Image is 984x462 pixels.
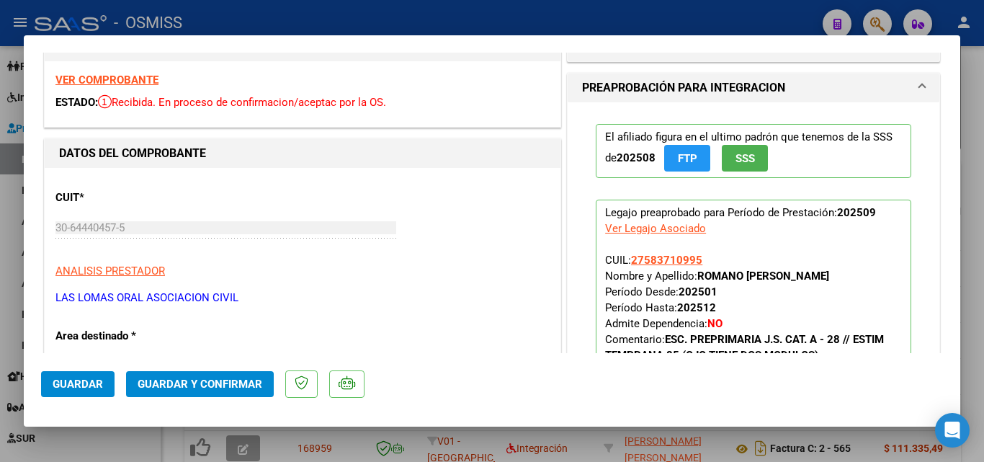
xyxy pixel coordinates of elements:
[582,79,785,97] h1: PREAPROBACIÓN PARA INTEGRACION
[735,152,755,165] span: SSS
[55,265,165,277] span: ANALISIS PRESTADOR
[55,290,550,306] p: LAS LOMAS ORAL ASOCIACION CIVIL
[679,285,717,298] strong: 202501
[98,96,386,109] span: Recibida. En proceso de confirmacion/aceptac por la OS.
[138,378,262,391] span: Guardar y Confirmar
[53,378,103,391] span: Guardar
[55,328,204,345] p: Area destinado *
[935,413,970,448] div: Open Intercom Messenger
[617,151,656,164] strong: 202508
[55,74,158,86] a: VER COMPROBANTE
[707,317,723,330] strong: NO
[55,190,204,206] p: CUIT
[664,145,710,172] button: FTP
[631,254,702,267] span: 27583710995
[568,102,939,440] div: PREAPROBACIÓN PARA INTEGRACION
[605,333,884,362] span: Comentario:
[678,152,697,165] span: FTP
[605,221,706,236] div: Ver Legajo Asociado
[605,254,884,362] span: CUIL: Nombre y Apellido: Período Desde: Período Hasta: Admite Dependencia:
[596,200,911,407] p: Legajo preaprobado para Período de Prestación:
[596,124,911,178] p: El afiliado figura en el ultimo padrón que tenemos de la SSS de
[605,333,884,362] strong: ESC. PREPRIMARIA J.S. CAT. A - 28 // ESTIM TEMPRANA 85 (OJO TIENE DOS MODULOS)
[837,206,876,219] strong: 202509
[55,96,98,109] span: ESTADO:
[41,371,115,397] button: Guardar
[697,270,829,283] strong: ROMANO [PERSON_NAME]
[722,145,768,172] button: SSS
[59,146,206,160] strong: DATOS DEL COMPROBANTE
[677,301,716,314] strong: 202512
[568,74,939,102] mat-expansion-panel-header: PREAPROBACIÓN PARA INTEGRACION
[126,371,274,397] button: Guardar y Confirmar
